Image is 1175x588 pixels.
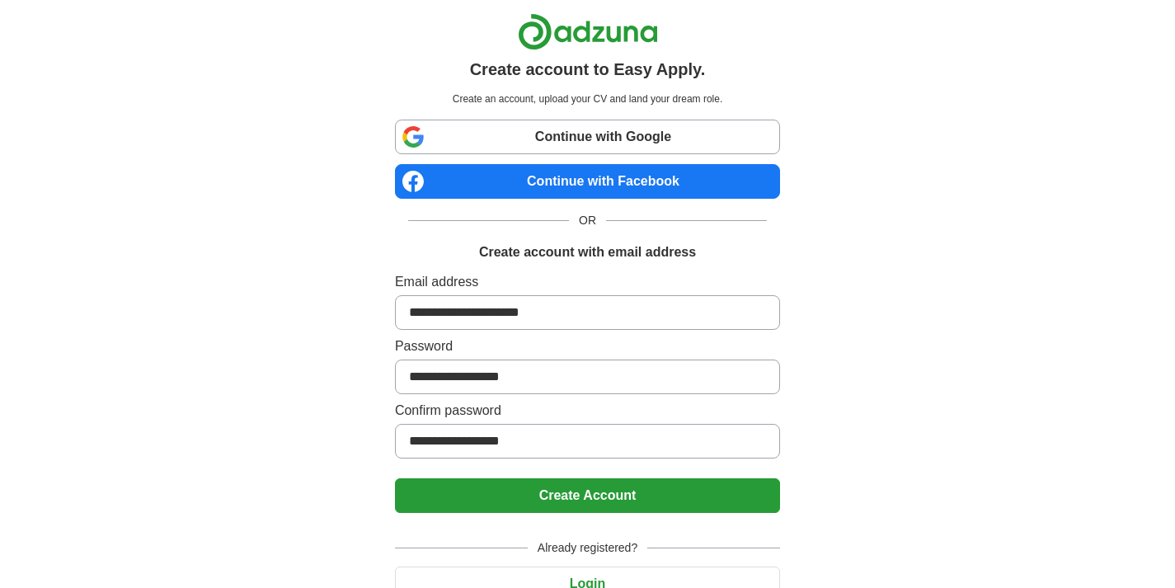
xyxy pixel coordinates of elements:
[470,57,706,82] h1: Create account to Easy Apply.
[395,336,780,356] label: Password
[395,478,780,513] button: Create Account
[398,92,777,106] p: Create an account, upload your CV and land your dream role.
[479,242,696,262] h1: Create account with email address
[395,164,780,199] a: Continue with Facebook
[518,13,658,50] img: Adzuna logo
[528,539,647,557] span: Already registered?
[395,120,780,154] a: Continue with Google
[395,401,780,421] label: Confirm password
[569,212,606,229] span: OR
[395,272,780,292] label: Email address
